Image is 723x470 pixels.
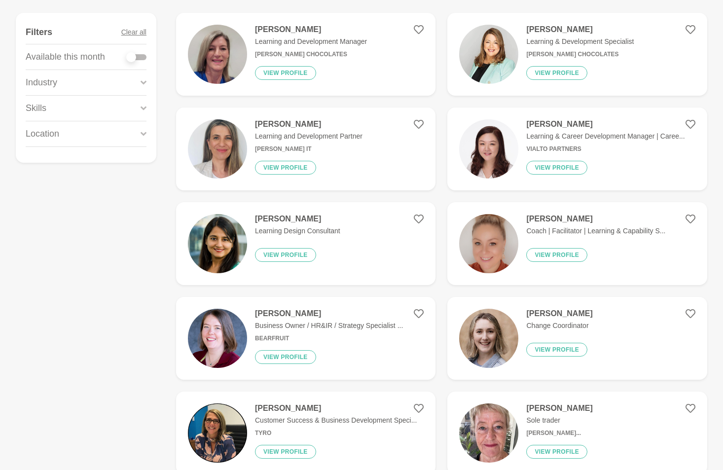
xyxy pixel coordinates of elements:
[255,131,362,142] p: Learning and Development Partner
[526,119,685,129] h4: [PERSON_NAME]
[447,13,707,96] a: [PERSON_NAME]Learning & Development Specialist[PERSON_NAME] ChocolatesView profile
[526,51,634,58] h6: [PERSON_NAME] Chocolates
[255,248,316,262] button: View profile
[176,13,436,96] a: [PERSON_NAME]Learning and Development Manager[PERSON_NAME] ChocolatesView profile
[255,51,367,58] h6: [PERSON_NAME] Chocolates
[188,119,247,179] img: 693b96eccddd06802ce26c106ca9803613a60666-532x654.jpg
[255,145,362,153] h6: [PERSON_NAME] IT
[526,403,592,413] h4: [PERSON_NAME]
[526,343,587,357] button: View profile
[447,202,707,285] a: [PERSON_NAME]Coach | Facilitator | Learning & Capability S...View profile
[188,403,247,463] img: 8cea8d926642c47a306634588be31e31f41f08f5-1793x1784.jpg
[255,161,316,175] button: View profile
[459,25,518,84] img: 96322dc04650aa32025917050f2fe47a3db266fa-474x474.jpg
[176,202,436,285] a: [PERSON_NAME]Learning Design ConsultantView profile
[526,25,634,35] h4: [PERSON_NAME]
[526,415,592,426] p: Sole trader
[526,309,592,319] h4: [PERSON_NAME]
[176,108,436,190] a: [PERSON_NAME]Learning and Development Partner[PERSON_NAME] ITView profile
[255,430,417,437] h6: Tyro
[26,102,46,115] p: Skills
[26,50,105,64] p: Available this month
[255,36,367,47] p: Learning and Development Manager
[255,445,316,459] button: View profile
[526,248,587,262] button: View profile
[459,119,518,179] img: 116d8520ba0bdebe23c945d8eeb541c86d62ce99-800x800.jpg
[459,403,518,463] img: f6d9242ecf4a53ce9fb23b2a94c840a83be6e6fe-336x447.jpg
[255,226,340,236] p: Learning Design Consultant
[26,127,59,141] p: Location
[459,309,518,368] img: 7ca197b7280667f3ade55fbc12832dd1d200de21-430x430.jpg
[176,297,436,380] a: [PERSON_NAME]Business Owner / HR&IR / Strategy Specialist ...BearfruitView profile
[526,131,685,142] p: Learning & Career Development Manager | Caree...
[447,108,707,190] a: [PERSON_NAME]Learning & Career Development Manager | Caree...Vialto PartnersView profile
[255,25,367,35] h4: [PERSON_NAME]
[526,321,592,331] p: Change Coordinator
[255,321,403,331] p: Business Owner / HR&IR / Strategy Specialist ...
[255,119,362,129] h4: [PERSON_NAME]
[255,415,417,426] p: Customer Success & Business Development Speci...
[526,36,634,47] p: Learning & Development Specialist
[447,297,707,380] a: [PERSON_NAME]Change CoordinatorView profile
[526,161,587,175] button: View profile
[526,66,587,80] button: View profile
[255,214,340,224] h4: [PERSON_NAME]
[255,309,403,319] h4: [PERSON_NAME]
[255,403,417,413] h4: [PERSON_NAME]
[255,335,403,342] h6: Bearfruit
[526,214,665,224] h4: [PERSON_NAME]
[459,214,518,273] img: 1b2b5e5d440dad44041dc978122dd179a269bcd3-1188x2208.jpg
[526,445,587,459] button: View profile
[188,25,247,84] img: 07595bdb60fe115647dc46bb6f4e34776e44ddad-1980x2640.jpg
[255,350,316,364] button: View profile
[121,21,146,44] button: Clear all
[255,66,316,80] button: View profile
[526,145,685,153] h6: Vialto Partners
[26,76,57,89] p: Industry
[26,27,52,38] h4: Filters
[188,309,247,368] img: dd163058a1fda4f3270fd1e9d5460f5030d2ec92-3022x3600.jpg
[526,226,665,236] p: Coach | Facilitator | Learning & Capability S...
[188,214,247,273] img: 28ea9ffd3480896ef3534a0c4128818be98f65f1-680x680.jpg
[526,430,592,437] h6: [PERSON_NAME]...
